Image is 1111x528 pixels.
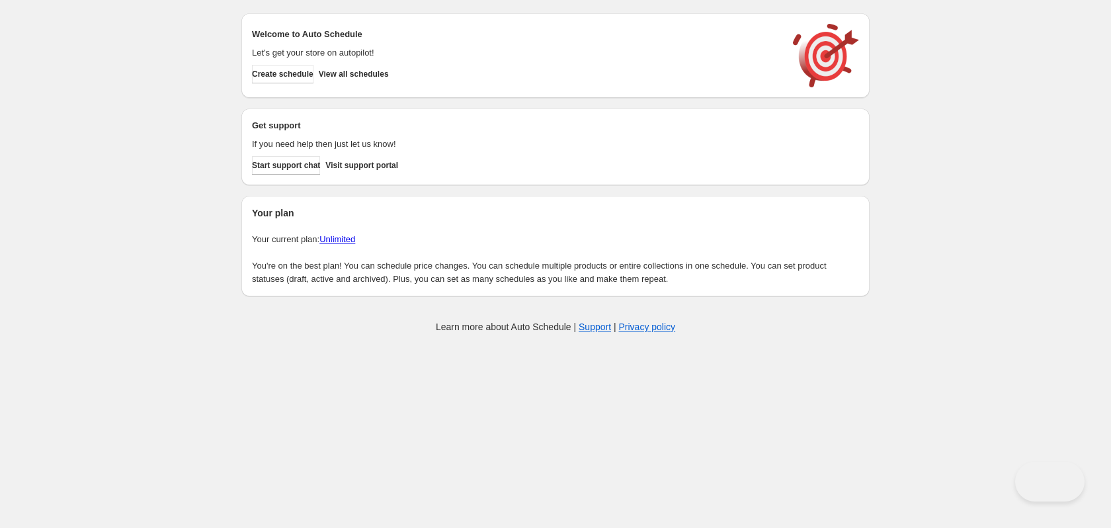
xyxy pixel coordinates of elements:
a: Visit support portal [325,156,398,175]
h2: Welcome to Auto Schedule [252,28,780,41]
p: You're on the best plan! You can schedule price changes. You can schedule multiple products or en... [252,259,859,286]
button: View all schedules [319,65,389,83]
p: Learn more about Auto Schedule | | [436,320,675,333]
span: View all schedules [319,69,389,79]
h2: Your plan [252,206,859,220]
span: Create schedule [252,69,313,79]
a: Privacy policy [619,322,676,332]
button: Create schedule [252,65,313,83]
a: Support [579,322,611,332]
a: Unlimited [319,234,355,244]
span: Start support chat [252,160,320,171]
a: Start support chat [252,156,320,175]
h2: Get support [252,119,780,132]
iframe: Toggle Customer Support [1015,462,1085,502]
p: Your current plan: [252,233,859,246]
span: Visit support portal [325,160,398,171]
p: If you need help then just let us know! [252,138,780,151]
p: Let's get your store on autopilot! [252,46,780,60]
